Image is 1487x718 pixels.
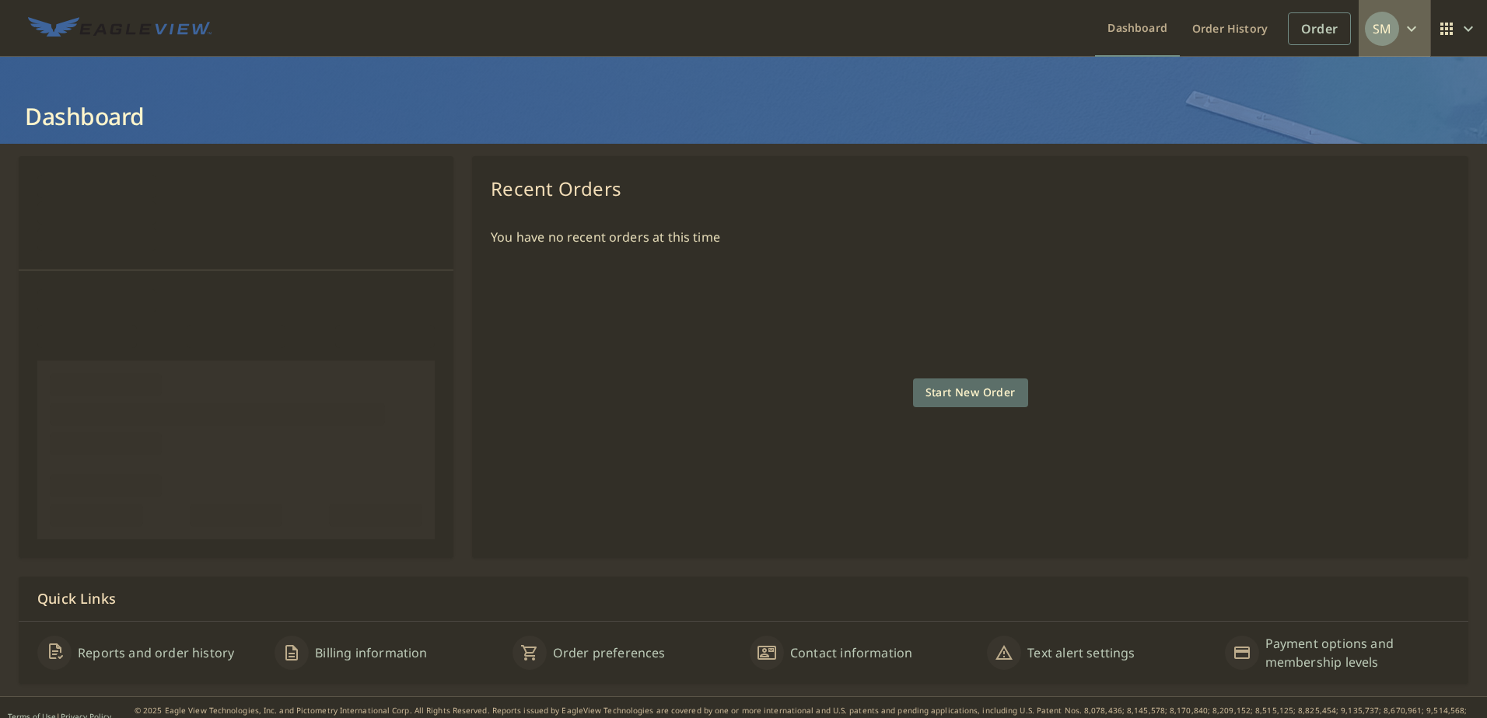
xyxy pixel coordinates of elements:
a: Reports and order history [78,643,234,662]
span: Start New Order [925,383,1016,403]
a: Payment options and membership levels [1265,634,1450,671]
a: Contact information [790,643,912,662]
div: SM [1365,12,1399,46]
p: You have no recent orders at this time [491,228,1450,246]
p: Recent Orders [491,175,621,203]
h1: Dashboard [19,100,1468,132]
a: Billing information [315,643,427,662]
img: EV Logo [28,17,212,40]
a: Text alert settings [1027,643,1135,662]
a: Start New Order [913,378,1028,407]
p: Quick Links [37,589,1450,608]
a: Order [1288,12,1351,45]
a: Order preferences [553,643,666,662]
